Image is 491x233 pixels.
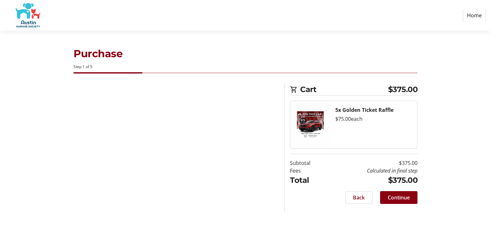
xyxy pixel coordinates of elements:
[74,64,417,70] div: Step 1 of 5
[388,194,410,201] span: Continue
[290,159,327,167] td: Subtotal
[300,84,388,95] span: Cart
[388,84,418,95] span: $375.00
[327,159,417,167] td: $375.00
[327,167,417,175] td: Calculated in final step
[345,191,372,204] button: Back
[335,106,394,113] strong: 5x Golden Ticket Raffle
[290,101,330,148] img: Golden Ticket Raffle
[380,191,417,204] button: Continue
[463,9,486,21] a: Home
[353,194,365,201] span: Back
[327,175,417,186] td: $375.00
[290,175,327,186] td: Total
[335,115,412,123] div: $75.00 each
[5,3,51,28] img: Austin Humane Society's Logo
[74,46,417,61] h1: Purchase
[290,167,327,175] td: Fees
